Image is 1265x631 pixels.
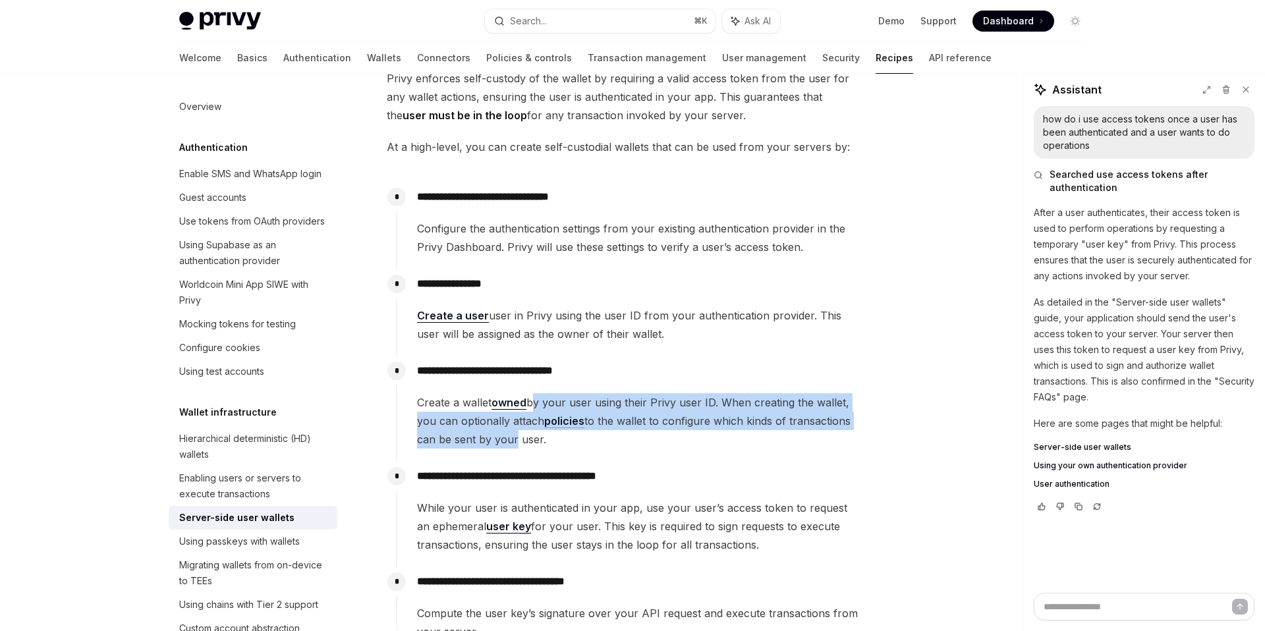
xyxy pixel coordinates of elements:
a: Create a user [417,309,489,323]
a: Enable SMS and WhatsApp login [169,162,337,186]
a: Demo [878,14,905,28]
a: Using test accounts [169,360,337,383]
a: Worldcoin Mini App SIWE with Privy [169,273,337,312]
span: Dashboard [983,14,1034,28]
p: As detailed in the "Server-side user wallets" guide, your application should send the user's acce... [1034,294,1254,405]
a: Using passkeys with wallets [169,530,337,553]
a: Support [920,14,957,28]
div: Guest accounts [179,190,246,206]
div: Configure cookies [179,340,260,356]
a: policies [544,414,584,428]
span: User authentication [1034,479,1110,489]
span: Ask AI [745,14,771,28]
a: Using chains with Tier 2 support [169,593,337,617]
a: Use tokens from OAuth providers [169,209,337,233]
div: Migrating wallets from on-device to TEEs [179,557,329,589]
a: Wallets [367,42,401,74]
a: Server-side user wallets [1034,442,1254,453]
div: Worldcoin Mini App SIWE with Privy [179,277,329,308]
span: While your user is authenticated in your app, use your user’s access token to request an ephemera... [417,499,861,554]
div: Overview [179,99,221,115]
a: Authentication [283,42,351,74]
h5: Wallet infrastructure [179,404,277,420]
a: Welcome [179,42,221,74]
a: Configure cookies [169,336,337,360]
span: user in Privy using the user ID from your authentication provider. This user will be assigned as ... [417,306,861,343]
div: how do i use access tokens once a user has been authenticated and a user wants to do operations [1043,113,1245,152]
span: Server-side user wallets [1034,442,1131,453]
div: Using Supabase as an authentication provider [179,237,329,269]
a: Dashboard [972,11,1054,32]
a: user key [486,520,531,534]
span: Searched use access tokens after authentication [1050,168,1254,194]
a: Using your own authentication provider [1034,460,1254,471]
div: Hierarchical deterministic (HD) wallets [179,431,329,462]
div: Mocking tokens for testing [179,316,296,332]
a: Migrating wallets from on-device to TEEs [169,553,337,593]
a: Recipes [876,42,913,74]
a: Hierarchical deterministic (HD) wallets [169,427,337,466]
a: Guest accounts [169,186,337,209]
span: Privy enforces self-custody of the wallet by requiring a valid access token from the user for any... [387,69,862,124]
div: Search... [510,13,547,29]
button: Search...⌘K [485,9,716,33]
div: Using chains with Tier 2 support [179,597,318,613]
span: Create a wallet by your user using their Privy user ID. When creating the wallet, you can optiona... [417,393,861,449]
a: Using Supabase as an authentication provider [169,233,337,273]
button: Searched use access tokens after authentication [1034,168,1254,194]
p: After a user authenticates, their access token is used to perform operations by requesting a temp... [1034,205,1254,284]
span: Assistant [1052,82,1102,97]
div: Enable SMS and WhatsApp login [179,166,322,182]
a: Server-side user wallets [169,506,337,530]
button: Ask AI [722,9,780,33]
a: Basics [237,42,267,74]
div: Using test accounts [179,364,264,379]
a: User management [722,42,806,74]
a: User authentication [1034,479,1254,489]
img: light logo [179,12,261,30]
button: Toggle dark mode [1065,11,1086,32]
div: Enabling users or servers to execute transactions [179,470,329,502]
a: Connectors [417,42,470,74]
div: Use tokens from OAuth providers [179,213,325,229]
div: Server-side user wallets [179,510,295,526]
a: Transaction management [588,42,706,74]
a: Policies & controls [486,42,572,74]
p: Here are some pages that might be helpful: [1034,416,1254,431]
a: owned [492,396,526,410]
a: API reference [929,42,992,74]
a: Security [822,42,860,74]
div: Using passkeys with wallets [179,534,300,549]
a: Mocking tokens for testing [169,312,337,336]
a: Overview [169,95,337,119]
a: Enabling users or servers to execute transactions [169,466,337,506]
span: Configure the authentication settings from your existing authentication provider in the Privy Das... [417,219,861,256]
h5: Authentication [179,140,248,155]
span: At a high-level, you can create self-custodial wallets that can be used from your servers by: [387,138,862,156]
span: ⌘ K [694,16,708,26]
button: Send message [1232,599,1248,615]
strong: user must be in the loop [403,109,527,122]
span: Using your own authentication provider [1034,460,1187,471]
